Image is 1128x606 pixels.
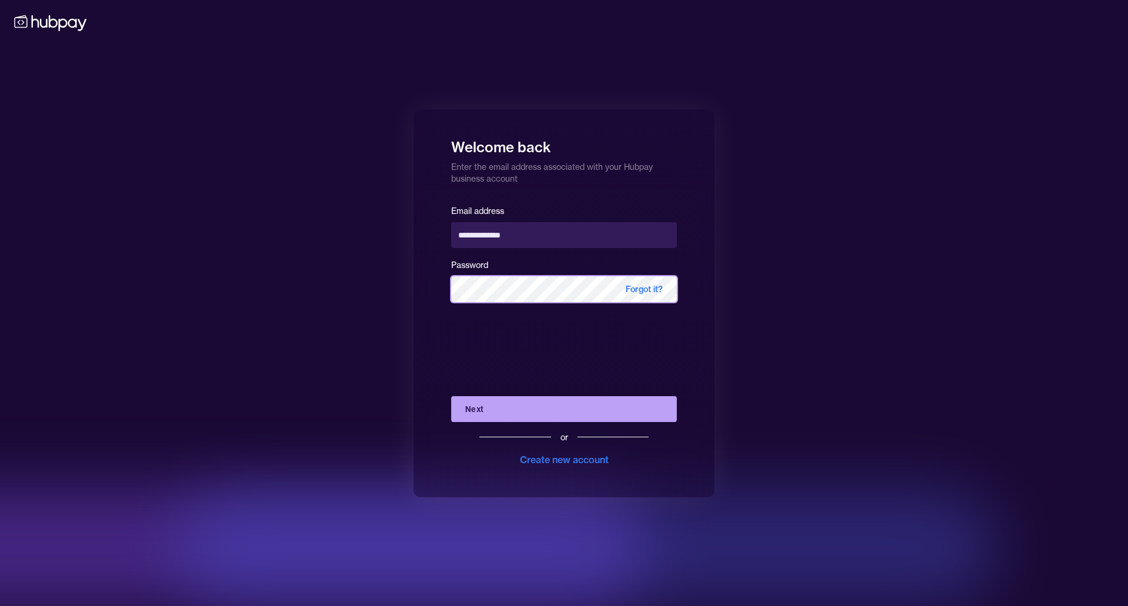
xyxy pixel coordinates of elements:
[560,431,568,443] div: or
[520,453,609,467] div: Create new account
[451,156,677,185] p: Enter the email address associated with your Hubpay business account
[451,130,677,156] h1: Welcome back
[451,260,488,270] label: Password
[451,396,677,422] button: Next
[451,206,504,216] label: Email address
[612,276,677,302] span: Forgot it?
